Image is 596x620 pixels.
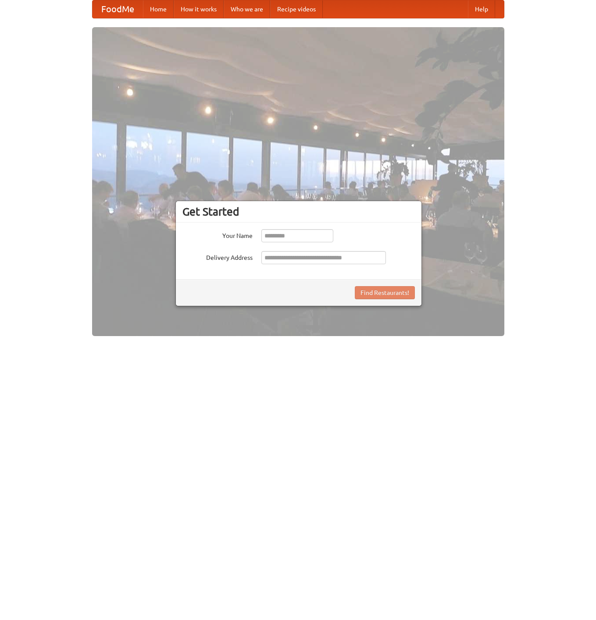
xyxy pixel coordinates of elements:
[143,0,174,18] a: Home
[270,0,323,18] a: Recipe videos
[182,251,253,262] label: Delivery Address
[174,0,224,18] a: How it works
[182,229,253,240] label: Your Name
[468,0,495,18] a: Help
[224,0,270,18] a: Who we are
[355,286,415,299] button: Find Restaurants!
[93,0,143,18] a: FoodMe
[182,205,415,218] h3: Get Started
